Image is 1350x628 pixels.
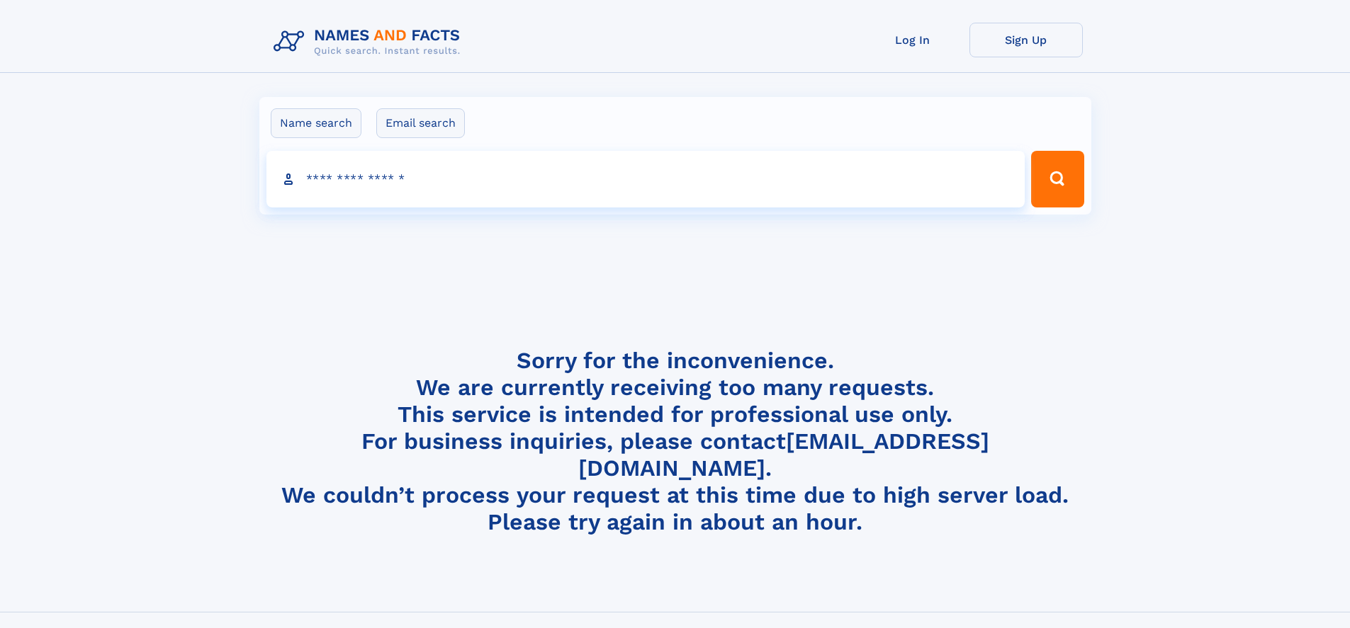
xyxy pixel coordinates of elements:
[578,428,989,481] a: [EMAIL_ADDRESS][DOMAIN_NAME]
[268,23,472,61] img: Logo Names and Facts
[266,151,1025,207] input: search input
[271,108,361,138] label: Name search
[268,347,1083,536] h4: Sorry for the inconvenience. We are currently receiving too many requests. This service is intend...
[1031,151,1084,207] button: Search Button
[856,23,969,57] a: Log In
[969,23,1083,57] a: Sign Up
[376,108,465,138] label: Email search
